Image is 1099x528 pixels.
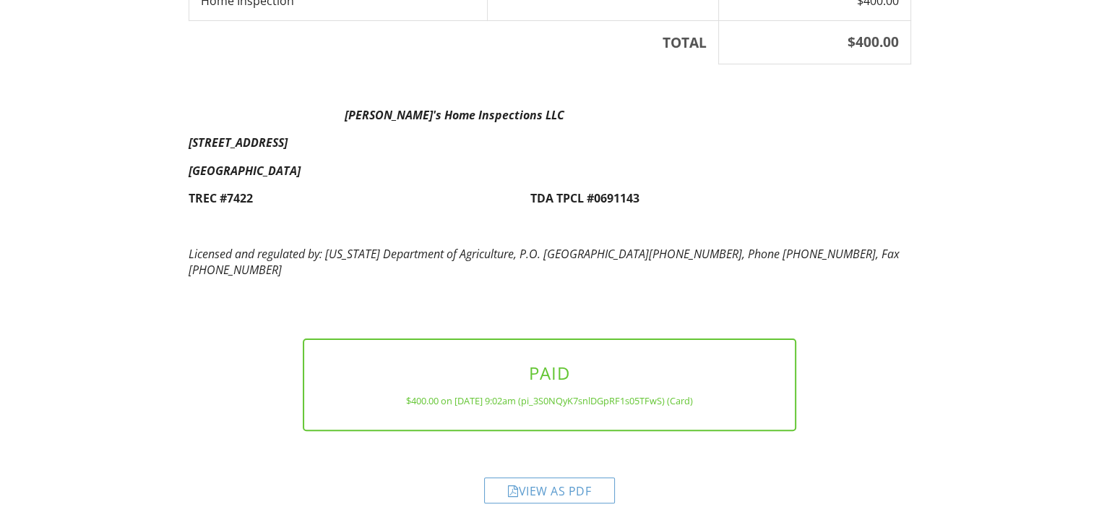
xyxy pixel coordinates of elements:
[189,163,301,179] strong: [GEOGRAPHIC_DATA]
[345,107,564,123] strong: [PERSON_NAME]'s Home Inspections LLC
[484,477,615,503] div: View as PDF
[189,21,718,64] th: TOTAL
[189,246,900,278] em: Licensed and regulated by: [US_STATE] Department of Agriculture, P.O. [GEOGRAPHIC_DATA][PHONE_NUM...
[718,21,910,64] th: $400.00
[484,487,615,503] a: View as PDF
[189,190,639,206] strong: TREC #7422 TDA TPCL #0691143
[189,135,288,150] em: [STREET_ADDRESS]
[327,363,772,383] h3: PAID
[327,395,772,406] div: $400.00 on [DATE] 9:02am (pi_3S0NQyK7snlDGpRF1s05TFwS) (Card)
